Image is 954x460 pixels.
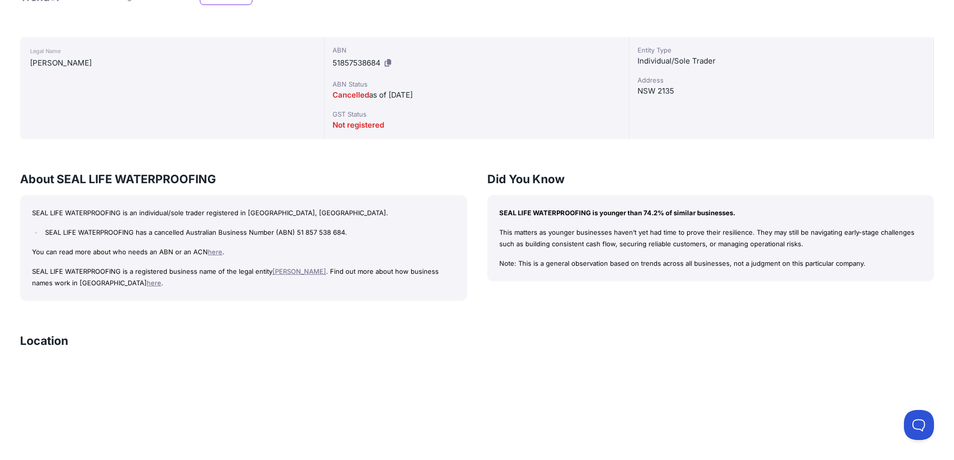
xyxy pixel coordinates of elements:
[32,266,455,289] p: SEAL LIFE WATERPROOFING is a registered business name of the legal entity . Find out more about h...
[333,79,620,89] div: ABN Status
[499,227,922,250] p: This matters as younger businesses haven’t yet had time to prove their resilience. They may still...
[333,109,620,119] div: GST Status
[32,207,455,219] p: SEAL LIFE WATERPROOFING is an individual/sole trader registered in [GEOGRAPHIC_DATA], [GEOGRAPHIC...
[333,45,620,55] div: ABN
[904,410,934,440] iframe: Toggle Customer Support
[638,85,925,97] div: NSW 2135
[638,45,925,55] div: Entity Type
[499,258,922,269] p: Note: This is a general observation based on trends across all businesses, not a judgment on this...
[30,57,314,69] div: [PERSON_NAME]
[487,171,934,187] h3: Did You Know
[20,333,68,349] h3: Location
[333,58,381,68] span: 51857538684
[638,55,925,67] div: Individual/Sole Trader
[43,227,455,238] li: SEAL LIFE WATERPROOFING has a cancelled Australian Business Number (ABN) 51 857 538 684.
[30,45,314,57] div: Legal Name
[32,246,455,258] p: You can read more about who needs an ABN or an ACN .
[208,248,222,256] a: here
[638,75,925,85] div: Address
[272,267,326,275] a: [PERSON_NAME]
[333,90,369,100] span: Cancelled
[333,120,384,130] span: Not registered
[333,89,620,101] div: as of [DATE]
[20,171,467,187] h3: About SEAL LIFE WATERPROOFING
[147,279,161,287] a: here
[499,207,922,219] p: SEAL LIFE WATERPROOFING is younger than 74.2% of similar businesses.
